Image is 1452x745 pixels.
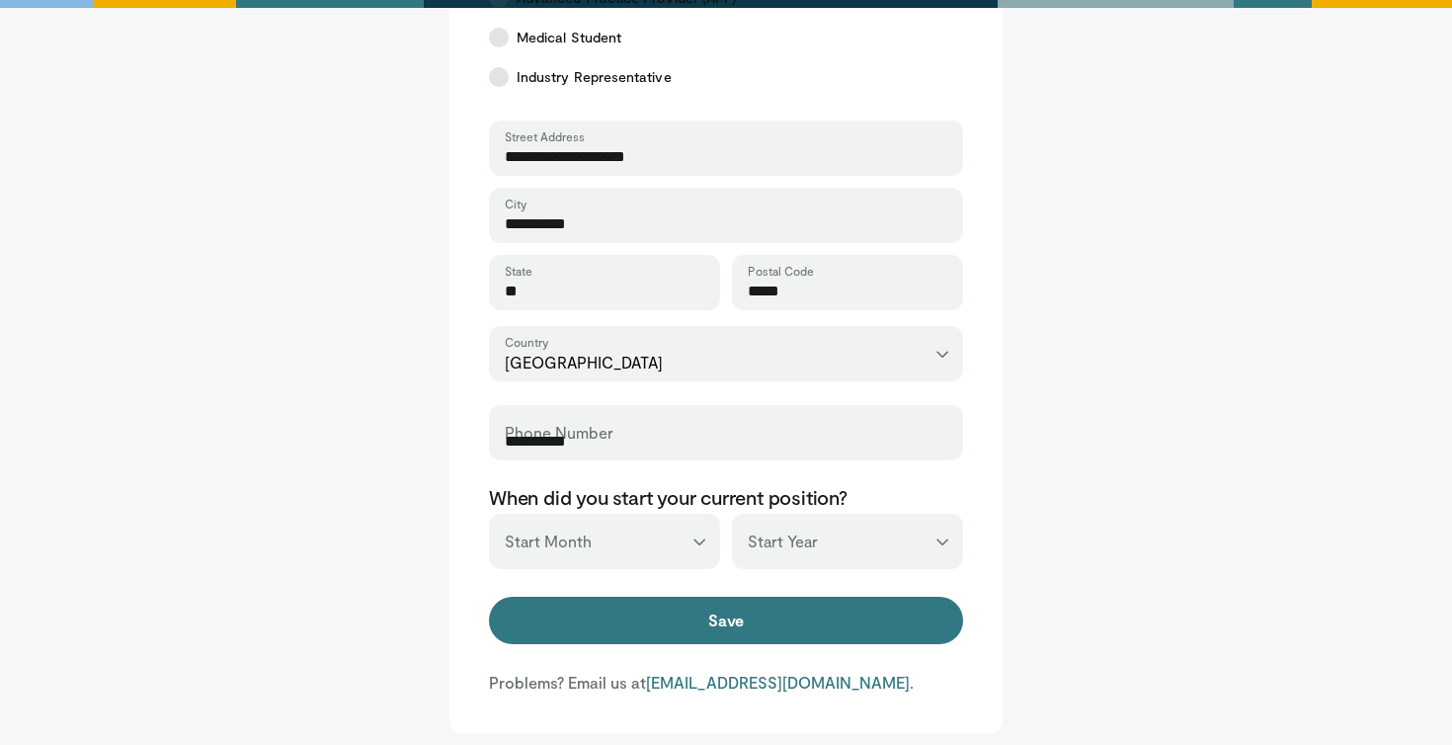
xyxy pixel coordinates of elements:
label: State [505,263,532,279]
button: Save [489,597,963,644]
a: [EMAIL_ADDRESS][DOMAIN_NAME] [646,673,910,692]
span: Medical Student [517,28,621,47]
span: Industry Representative [517,67,672,87]
p: When did you start your current position? [489,484,963,510]
p: Problems? Email us at . [489,672,963,694]
label: Postal Code [748,263,814,279]
label: City [505,196,526,211]
label: Street Address [505,128,585,144]
label: Phone Number [505,413,613,453]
